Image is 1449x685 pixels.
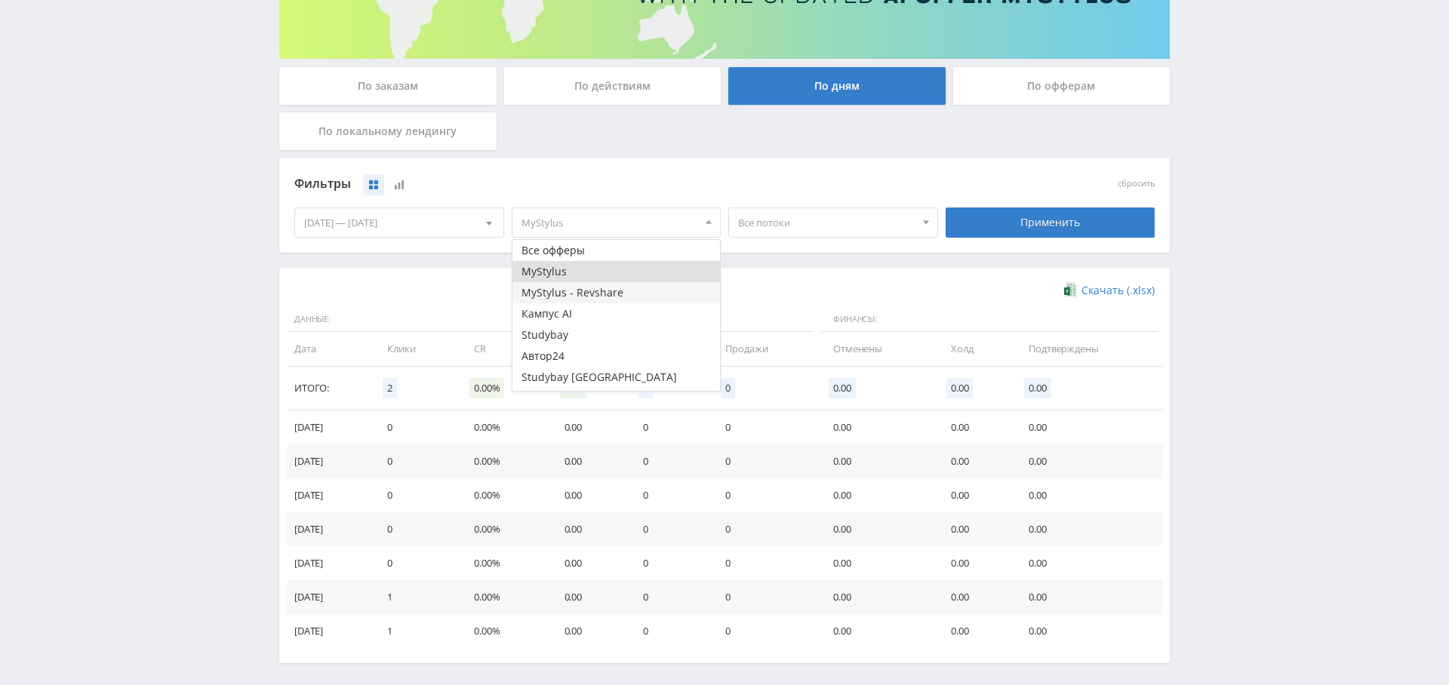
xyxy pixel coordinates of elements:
[1014,546,1162,580] td: 0.00
[818,410,936,444] td: 0.00
[512,282,721,303] button: MyStylus - Revshare
[628,444,710,478] td: 0
[818,332,936,366] td: Отменены
[1014,410,1162,444] td: 0.00
[1118,179,1155,189] button: сбросить
[287,580,372,614] td: [DATE]
[287,614,372,648] td: [DATE]
[818,580,936,614] td: 0.00
[936,512,1014,546] td: 0.00
[372,478,459,512] td: 0
[469,378,504,398] span: 0.00%
[1064,282,1077,297] img: xlsx
[459,478,549,512] td: 0.00%
[721,378,735,398] span: 0
[459,546,549,580] td: 0.00%
[710,410,818,444] td: 0
[279,67,497,105] div: По заказам
[372,614,459,648] td: 1
[372,546,459,580] td: 0
[818,478,936,512] td: 0.00
[549,546,629,580] td: 0.00
[512,367,721,388] button: Studybay [GEOGRAPHIC_DATA]
[549,410,629,444] td: 0.00
[936,580,1014,614] td: 0.00
[953,67,1171,105] div: По офферам
[710,614,818,648] td: 0
[372,410,459,444] td: 0
[549,580,629,614] td: 0.00
[549,444,629,478] td: 0.00
[279,112,497,150] div: По локальному лендингу
[1014,332,1162,366] td: Подтверждены
[459,512,549,546] td: 0.00%
[287,444,372,478] td: [DATE]
[936,444,1014,478] td: 0.00
[459,332,549,366] td: CR
[710,444,818,478] td: 0
[628,614,710,648] td: 0
[372,444,459,478] td: 0
[287,367,372,410] td: Итого:
[287,512,372,546] td: [DATE]
[822,307,1158,333] span: Финансы:
[1014,512,1162,546] td: 0.00
[512,346,721,367] button: Автор24
[459,614,549,648] td: 0.00%
[710,332,818,366] td: Продажи
[946,378,973,398] span: 0.00
[710,512,818,546] td: 0
[628,478,710,512] td: 0
[459,580,549,614] td: 0.00%
[512,303,721,324] button: Кампус AI
[936,614,1014,648] td: 0.00
[372,512,459,546] td: 0
[818,512,936,546] td: 0.00
[504,67,721,105] div: По действиям
[818,614,936,648] td: 0.00
[1014,478,1162,512] td: 0.00
[549,478,629,512] td: 0.00
[372,332,459,366] td: Клики
[818,444,936,478] td: 0.00
[512,261,721,282] button: MyStylus
[287,332,372,366] td: Дата
[1014,444,1162,478] td: 0.00
[1014,580,1162,614] td: 0.00
[628,410,710,444] td: 0
[512,240,721,261] button: Все офферы
[549,614,629,648] td: 0.00
[946,207,1155,238] div: Применить
[936,332,1014,366] td: Холд
[738,208,915,237] span: Все потоки
[829,378,855,398] span: 0.00
[287,546,372,580] td: [DATE]
[521,208,698,237] span: MyStylus
[287,410,372,444] td: [DATE]
[628,580,710,614] td: 0
[294,173,938,195] div: Фильтры
[710,478,818,512] td: 0
[1024,378,1051,398] span: 0.00
[459,444,549,478] td: 0.00%
[372,580,459,614] td: 1
[936,478,1014,512] td: 0.00
[936,546,1014,580] td: 0.00
[549,512,629,546] td: 0.00
[936,410,1014,444] td: 0.00
[1014,614,1162,648] td: 0.00
[710,580,818,614] td: 0
[628,546,710,580] td: 0
[710,546,818,580] td: 0
[459,410,549,444] td: 0.00%
[383,378,397,398] span: 2
[628,512,710,546] td: 0
[818,546,936,580] td: 0.00
[287,307,624,333] span: Данные:
[1081,284,1155,296] span: Скачать (.xlsx)
[295,208,503,237] div: [DATE] — [DATE]
[512,388,721,409] button: Study AI (RevShare)
[632,307,814,333] span: Действия:
[512,324,721,346] button: Studybay
[1064,283,1155,298] a: Скачать (.xlsx)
